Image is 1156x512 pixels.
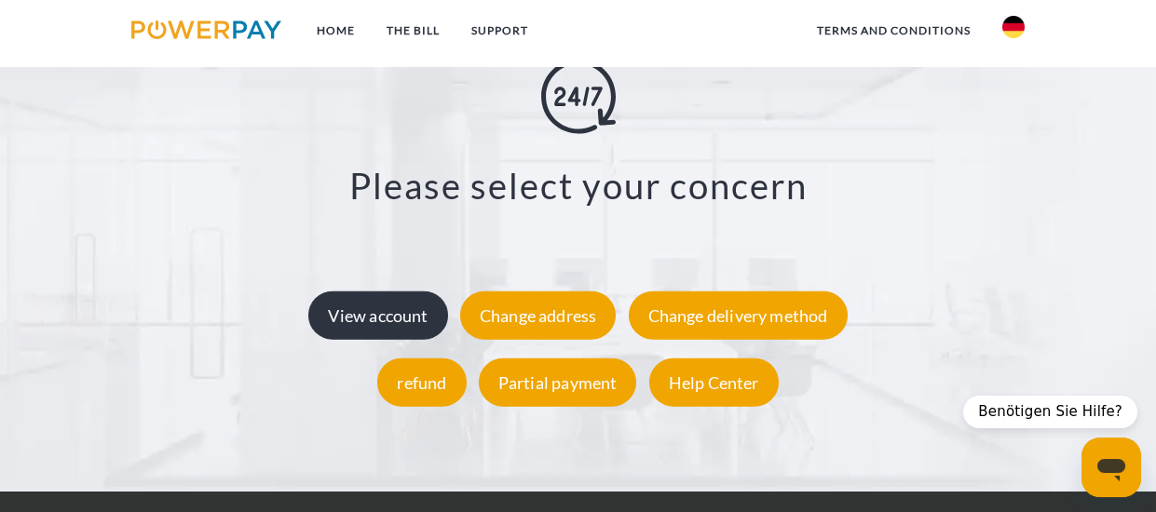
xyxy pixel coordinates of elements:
iframe: Schaltfläche zum Öffnen des Messaging-Fensters; Konversation läuft [1081,438,1141,497]
font: Change address [480,304,597,325]
font: View account [328,304,428,325]
a: refund [373,371,470,392]
font: Help Center [669,371,759,392]
a: Change address [456,304,621,325]
font: Partial payment [498,371,618,392]
div: Benötigen Sie Hilfe? [963,396,1137,428]
font: Home [317,23,355,37]
img: logo-powerpay.svg [131,20,281,39]
a: SUPPORT [456,14,544,47]
a: Home [301,14,371,47]
img: de [1002,16,1025,38]
a: THE BILL [371,14,456,47]
a: Help Center [645,371,783,392]
div: Help launcher [963,396,1137,428]
font: Please select your concern [349,163,808,206]
a: View account [304,304,452,325]
a: Partial payment [474,371,642,392]
font: terms and conditions [817,23,971,37]
font: refund [397,371,446,392]
font: Change delivery method [648,304,828,325]
a: terms and conditions [801,14,986,47]
img: online-shopping.svg [541,59,616,133]
font: THE BILL [387,23,440,37]
a: Change delivery method [624,304,852,325]
font: SUPPORT [471,23,528,37]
